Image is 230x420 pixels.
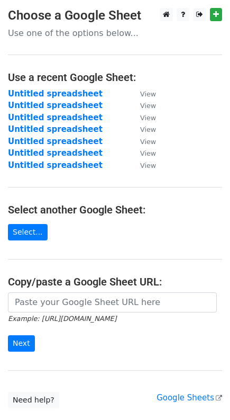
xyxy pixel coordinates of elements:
a: View [130,137,156,146]
a: View [130,89,156,99]
a: Google Sheets [157,393,222,403]
small: View [140,90,156,98]
a: Untitled spreadsheet [8,137,103,146]
a: View [130,160,156,170]
h4: Copy/paste a Google Sheet URL: [8,275,222,288]
a: View [130,101,156,110]
a: Select... [8,224,48,240]
small: View [140,149,156,157]
a: Untitled spreadsheet [8,148,103,158]
small: Example: [URL][DOMAIN_NAME] [8,315,116,323]
p: Use one of the options below... [8,28,222,39]
a: Untitled spreadsheet [8,89,103,99]
h4: Select another Google Sheet: [8,203,222,216]
a: Untitled spreadsheet [8,160,103,170]
h3: Choose a Google Sheet [8,8,222,23]
h4: Use a recent Google Sheet: [8,71,222,84]
small: View [140,102,156,110]
input: Next [8,335,35,352]
a: Untitled spreadsheet [8,101,103,110]
small: View [140,162,156,169]
a: Untitled spreadsheet [8,124,103,134]
a: View [130,148,156,158]
small: View [140,114,156,122]
a: View [130,113,156,122]
input: Paste your Google Sheet URL here [8,292,217,312]
a: Untitled spreadsheet [8,113,103,122]
a: Need help? [8,392,59,408]
small: View [140,126,156,133]
small: View [140,138,156,146]
a: View [130,124,156,134]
